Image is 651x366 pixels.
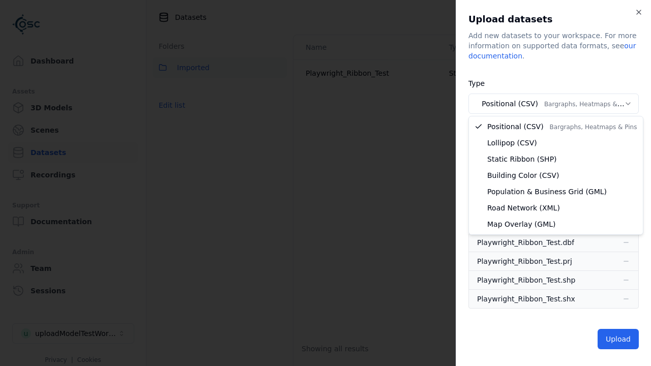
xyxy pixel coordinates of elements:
span: Map Overlay (GML) [487,219,556,229]
span: Static Ribbon (SHP) [487,154,557,164]
span: Building Color (CSV) [487,170,559,180]
span: Road Network (XML) [487,203,560,213]
span: Lollipop (CSV) [487,138,537,148]
span: Population & Business Grid (GML) [487,187,607,197]
span: Positional (CSV) [487,121,637,132]
span: Bargraphs, Heatmaps & Pins [550,124,637,131]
